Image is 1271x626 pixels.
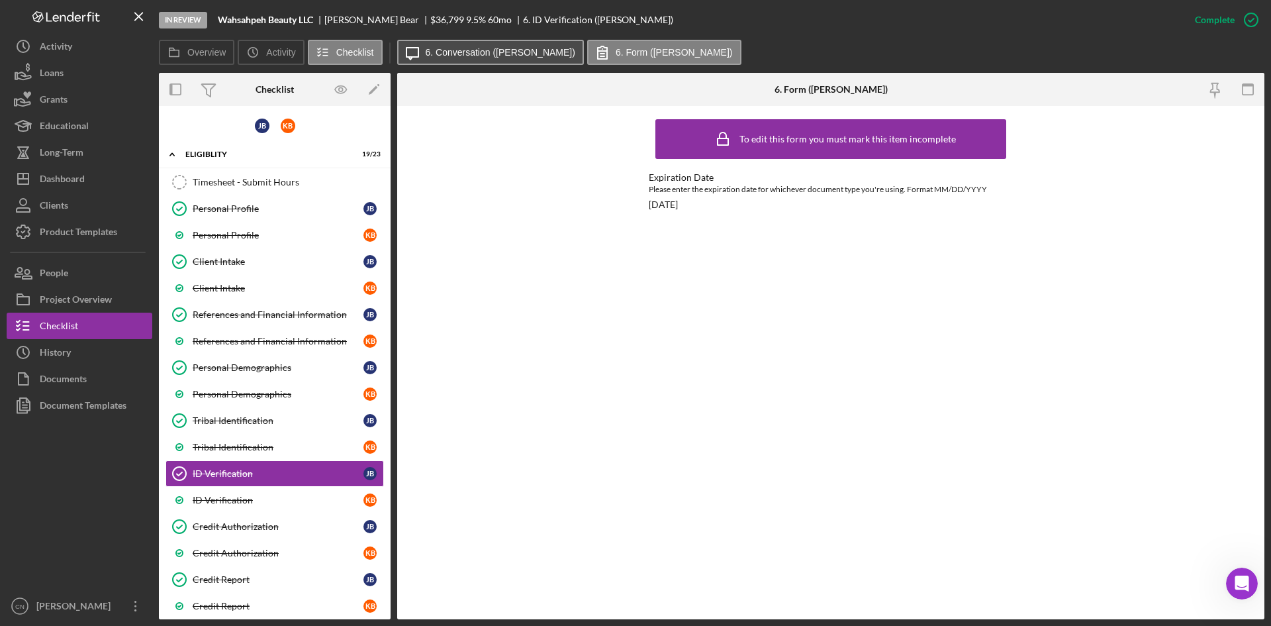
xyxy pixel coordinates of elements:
[649,183,1013,196] div: Please enter the expiration date for whichever document type you're using. Format MM/DD/YYYY
[426,47,575,58] label: 6. Conversation ([PERSON_NAME])
[40,260,68,289] div: People
[193,521,363,532] div: Credit Authorization
[40,113,89,142] div: Educational
[165,381,384,407] a: Personal DemographicsKB
[40,366,87,395] div: Documents
[363,600,377,613] div: K B
[363,414,377,427] div: J B
[165,195,384,222] a: Personal ProfileJB
[7,593,152,619] button: CN[PERSON_NAME]
[363,361,377,374] div: J B
[165,301,384,328] a: References and Financial InformationJB
[1195,7,1235,33] div: Complete
[193,362,363,373] div: Personal Demographics
[363,229,377,242] div: K B
[281,119,295,133] div: K B
[488,15,512,25] div: 60 mo
[7,86,152,113] button: Grants
[40,86,68,116] div: Grants
[193,309,363,320] div: References and Financial Information
[40,192,68,222] div: Clients
[165,275,384,301] a: Client IntakeKB
[40,392,126,422] div: Document Templates
[7,166,152,192] button: Dashboard
[193,468,363,479] div: ID Verification
[587,40,741,65] button: 6. Form ([PERSON_NAME])
[363,388,377,401] div: K B
[1182,7,1264,33] button: Complete
[165,354,384,381] a: Personal DemographicsJB
[363,547,377,560] div: K B
[363,335,377,348] div: K B
[7,60,152,86] button: Loans
[1226,568,1258,600] iframe: Intercom live chat
[363,441,377,454] div: K B
[397,40,584,65] button: 6. Conversation ([PERSON_NAME])
[40,139,83,169] div: Long-Term
[193,495,363,505] div: ID Verification
[363,282,377,295] div: K B
[165,328,384,354] a: References and Financial InformationKB
[193,548,363,558] div: Credit Authorization
[165,169,384,195] a: Timesheet - Submit Hours
[7,392,152,419] button: Document Templates
[187,47,226,58] label: Overview
[193,389,363,399] div: Personal Demographics
[193,177,383,187] div: Timesheet - Submit Hours
[7,33,152,60] button: Activity
[7,286,152,313] button: Project Overview
[255,119,269,133] div: J B
[7,192,152,219] button: Clients
[165,513,384,540] a: Credit AuthorizationJB
[165,407,384,434] a: Tribal IdentificationJB
[40,60,64,89] div: Loans
[193,283,363,293] div: Client Intake
[256,84,294,95] div: Checklist
[363,520,377,533] div: J B
[739,134,956,144] div: To edit this form you must mark this item incomplete
[7,313,152,339] button: Checklist
[363,202,377,215] div: J B
[523,15,673,25] div: 6. ID Verification ([PERSON_NAME])
[40,286,112,316] div: Project Overview
[193,336,363,346] div: References and Financial Information
[40,339,71,369] div: History
[165,434,384,460] a: Tribal IdentificationKB
[363,573,377,586] div: J B
[775,84,888,95] div: 6. Form ([PERSON_NAME])
[165,566,384,593] a: Credit ReportJB
[165,593,384,619] a: Credit ReportKB
[336,47,374,58] label: Checklist
[430,14,464,25] span: $36,799
[7,339,152,366] button: History
[33,593,119,623] div: [PERSON_NAME]
[15,603,24,610] text: CN
[193,203,363,214] div: Personal Profile
[165,540,384,566] a: Credit AuthorizationKB
[40,313,78,342] div: Checklist
[193,256,363,267] div: Client Intake
[7,219,152,245] button: Product Templates
[193,230,363,240] div: Personal Profile
[40,33,72,63] div: Activity
[165,222,384,248] a: Personal ProfileKB
[363,467,377,480] div: J B
[238,40,304,65] button: Activity
[165,487,384,513] a: ID VerificationKB
[218,15,313,25] b: Wahsahpeh Beauty LLC
[466,15,486,25] div: 9.5 %
[616,47,733,58] label: 6. Form ([PERSON_NAME])
[7,260,152,286] a: People
[7,113,152,139] button: Educational
[193,442,363,452] div: Tribal Identification
[308,40,383,65] button: Checklist
[165,248,384,275] a: Client IntakeJB
[40,219,117,248] div: Product Templates
[649,172,1013,183] div: Expiration Date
